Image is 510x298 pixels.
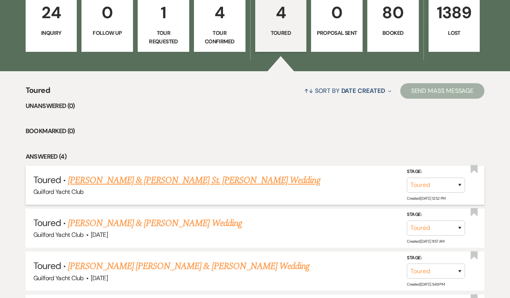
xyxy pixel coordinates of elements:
button: Send Mass Message [400,83,485,99]
p: Lost [434,29,475,37]
span: [DATE] [91,274,108,282]
span: Created: [DATE] 5:49 PM [407,282,444,287]
span: Toured [33,217,61,229]
span: Created: [DATE] 12:52 PM [407,196,445,201]
a: [PERSON_NAME] & [PERSON_NAME] Wedding [68,216,242,230]
p: Tour Confirmed [199,29,240,46]
span: Toured [33,174,61,186]
span: Toured [26,84,50,101]
span: [DATE] [91,231,108,239]
p: Booked [372,29,414,37]
span: Toured [33,260,61,272]
label: Stage: [407,211,465,219]
label: Stage: [407,168,465,176]
label: Stage: [407,253,465,262]
li: Answered (4) [26,152,485,162]
span: Date Created [341,87,385,95]
a: [PERSON_NAME] & [PERSON_NAME] St. [PERSON_NAME] Wedding [68,173,320,187]
button: Sort By Date Created [301,80,394,101]
li: Unanswered (0) [26,101,485,111]
p: Toured [260,29,302,37]
a: [PERSON_NAME] [PERSON_NAME] & [PERSON_NAME] Wedding [68,259,309,273]
p: Tour Requested [143,29,184,46]
li: Bookmarked (0) [26,126,485,136]
p: Inquiry [31,29,72,37]
span: Guilford Yacht Club [33,231,84,239]
span: Guilford Yacht Club [33,274,84,282]
span: Created: [DATE] 11:57 AM [407,239,444,244]
p: Proposal Sent [316,29,358,37]
span: ↑↓ [304,87,313,95]
span: Guilford Yacht Club [33,188,84,196]
p: Follow Up [86,29,128,37]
